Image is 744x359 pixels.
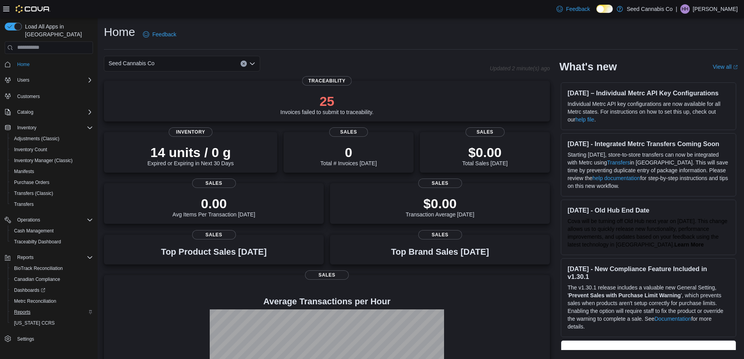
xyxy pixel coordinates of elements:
a: Transfers [607,159,630,166]
h3: Top Brand Sales [DATE] [391,247,489,257]
span: Home [14,59,93,69]
button: Reports [8,307,96,318]
h4: Average Transactions per Hour [110,297,544,306]
span: [US_STATE] CCRS [14,320,55,326]
button: Customers [2,90,96,102]
a: Inventory Count [11,145,50,154]
p: 14 units / 0 g [148,145,234,160]
span: Catalog [17,109,33,115]
div: Invoices failed to submit to traceability. [280,93,374,115]
a: Customers [14,92,43,101]
a: Manifests [11,167,37,176]
span: Reports [14,309,30,315]
a: Reports [11,307,34,317]
span: Sales [192,179,236,188]
button: Transfers [8,199,96,210]
p: 0.00 [173,196,255,211]
h3: [DATE] – Individual Metrc API Key Configurations [567,89,730,97]
button: Adjustments (Classic) [8,133,96,144]
a: Purchase Orders [11,178,53,187]
button: Inventory [14,123,39,132]
span: Manifests [11,167,93,176]
div: Expired or Expiring in Next 30 Days [148,145,234,166]
img: Cova [16,5,50,13]
span: Metrc Reconciliation [11,296,93,306]
a: Traceabilty Dashboard [11,237,64,246]
a: Inventory Manager (Classic) [11,156,76,165]
button: Operations [14,215,43,225]
span: Inventory Count [14,146,47,153]
h3: [DATE] - Old Hub End Date [567,206,730,214]
button: Settings [2,333,96,345]
button: [US_STATE] CCRS [8,318,96,329]
span: Canadian Compliance [11,275,93,284]
button: Open list of options [249,61,255,67]
button: Reports [14,253,37,262]
a: Feedback [553,1,593,17]
span: Feedback [566,5,590,13]
div: Hannah Halley [680,4,690,14]
a: Settings [14,334,37,344]
a: Dashboards [8,285,96,296]
span: Sales [418,179,462,188]
span: Transfers [11,200,93,209]
p: [PERSON_NAME] [693,4,738,14]
button: Users [2,75,96,86]
button: Transfers (Classic) [8,188,96,199]
button: Inventory Manager (Classic) [8,155,96,166]
p: Starting [DATE], store-to-store transfers can now be integrated with Metrc using in [GEOGRAPHIC_D... [567,151,730,190]
p: | [676,4,677,14]
span: Inventory Manager (Classic) [14,157,73,164]
button: Catalog [2,107,96,118]
a: Transfers [11,200,37,209]
span: Traceability [302,76,352,86]
p: $0.00 [462,145,507,160]
button: Catalog [14,107,36,117]
a: Canadian Compliance [11,275,63,284]
span: Cash Management [14,228,54,234]
span: Sales [329,127,368,137]
p: 25 [280,93,374,109]
button: Reports [2,252,96,263]
a: Documentation [655,316,691,322]
span: Sales [418,230,462,239]
span: Cova will be turning off Old Hub next year on [DATE]. This change allows us to quickly release ne... [567,218,727,248]
button: BioTrack Reconciliation [8,263,96,274]
span: Purchase Orders [14,179,50,186]
a: Adjustments (Classic) [11,134,62,143]
span: Settings [14,334,93,344]
h1: Home [104,24,135,40]
span: Sales [192,230,236,239]
p: 0 [320,145,376,160]
span: Sales [466,127,505,137]
button: Operations [2,214,96,225]
a: Metrc Reconciliation [11,296,59,306]
p: Seed Cannabis Co [627,4,673,14]
span: Home [17,61,30,68]
span: Feedback [152,30,176,38]
button: Metrc Reconciliation [8,296,96,307]
span: Seed Cannabis Co [109,59,155,68]
span: Reports [11,307,93,317]
div: Total # Invoices [DATE] [320,145,376,166]
span: Canadian Compliance [14,276,60,282]
span: Manifests [14,168,34,175]
span: Traceabilty Dashboard [14,239,61,245]
span: Transfers [14,201,34,207]
a: Learn More [674,241,704,248]
a: [US_STATE] CCRS [11,318,58,328]
span: Transfers (Classic) [11,189,93,198]
input: Dark Mode [596,5,613,13]
span: HH [682,4,688,14]
span: Settings [17,336,34,342]
strong: Prevent Sales with Purchase Limit Warning [569,292,681,298]
span: Load All Apps in [GEOGRAPHIC_DATA] [22,23,93,38]
button: Purchase Orders [8,177,96,188]
span: Operations [14,215,93,225]
button: Manifests [8,166,96,177]
button: Users [14,75,32,85]
h3: Top Product Sales [DATE] [161,247,266,257]
span: BioTrack Reconciliation [14,265,63,271]
span: Inventory Count [11,145,93,154]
